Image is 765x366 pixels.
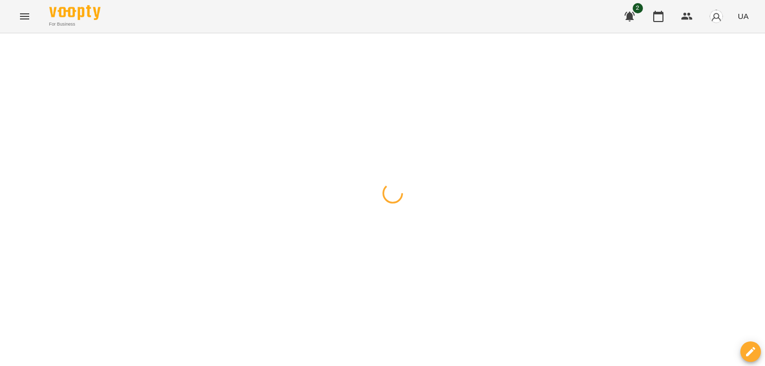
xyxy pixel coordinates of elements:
span: UA [738,11,749,22]
img: Voopty Logo [49,5,100,20]
span: 2 [633,3,643,13]
span: For Business [49,21,100,28]
button: UA [734,7,753,26]
img: avatar_s.png [709,9,723,24]
button: Menu [12,4,37,29]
